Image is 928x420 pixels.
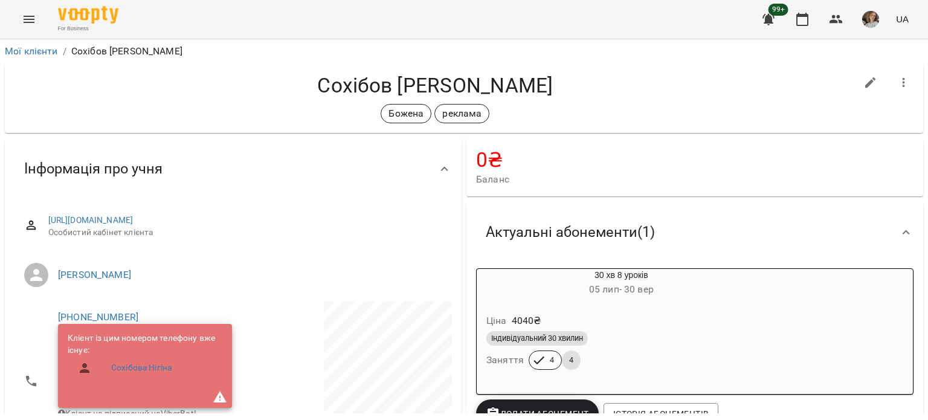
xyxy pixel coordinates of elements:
h4: Сохібов [PERSON_NAME] [14,73,856,98]
span: Клієнт не підписаний на ViberBot! [58,409,196,418]
h4: 0 ₴ [476,147,913,172]
ul: Клієнт із цим номером телефону вже існує: [68,332,222,385]
p: Божена [388,106,424,121]
nav: breadcrumb [5,44,923,59]
span: 4 [543,355,561,366]
span: Індивідуальний 30 хвилин [486,333,588,344]
span: Особистий кабінет клієнта [48,227,442,239]
div: реклама [434,104,489,123]
span: Баланс [476,172,913,187]
p: Сохібов [PERSON_NAME] [71,44,182,59]
a: Мої клієнти [5,45,58,57]
span: 05 лип - 30 вер [589,283,654,295]
div: Божена [381,104,431,123]
span: Інформація про учня [24,160,163,178]
span: 4 [562,355,581,366]
button: Menu [14,5,43,34]
p: 4040 ₴ [512,314,541,328]
div: Актуальні абонементи(1) [466,201,923,263]
li: / [63,44,66,59]
button: 30 хв 8 уроків05 лип- 30 верЦіна4040₴Індивідуальний 30 хвилинЗаняття44 [477,269,766,384]
span: 99+ [768,4,788,16]
span: For Business [58,25,118,33]
span: UA [896,13,909,25]
a: [PERSON_NAME] [58,269,131,280]
div: Інформація про учня [5,138,462,200]
button: UA [891,8,913,30]
h6: Ціна [486,312,507,329]
p: реклама [442,106,482,121]
img: Voopty Logo [58,6,118,24]
a: [PHONE_NUMBER] [58,311,138,323]
h6: Заняття [486,352,524,369]
img: 32c0240b4d36dd2a5551494be5772e58.jpg [862,11,879,28]
div: 30 хв 8 уроків [477,269,766,298]
a: Сохібова Нігіна [111,362,172,374]
a: [URL][DOMAIN_NAME] [48,215,134,225]
span: Актуальні абонементи ( 1 ) [486,223,655,242]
